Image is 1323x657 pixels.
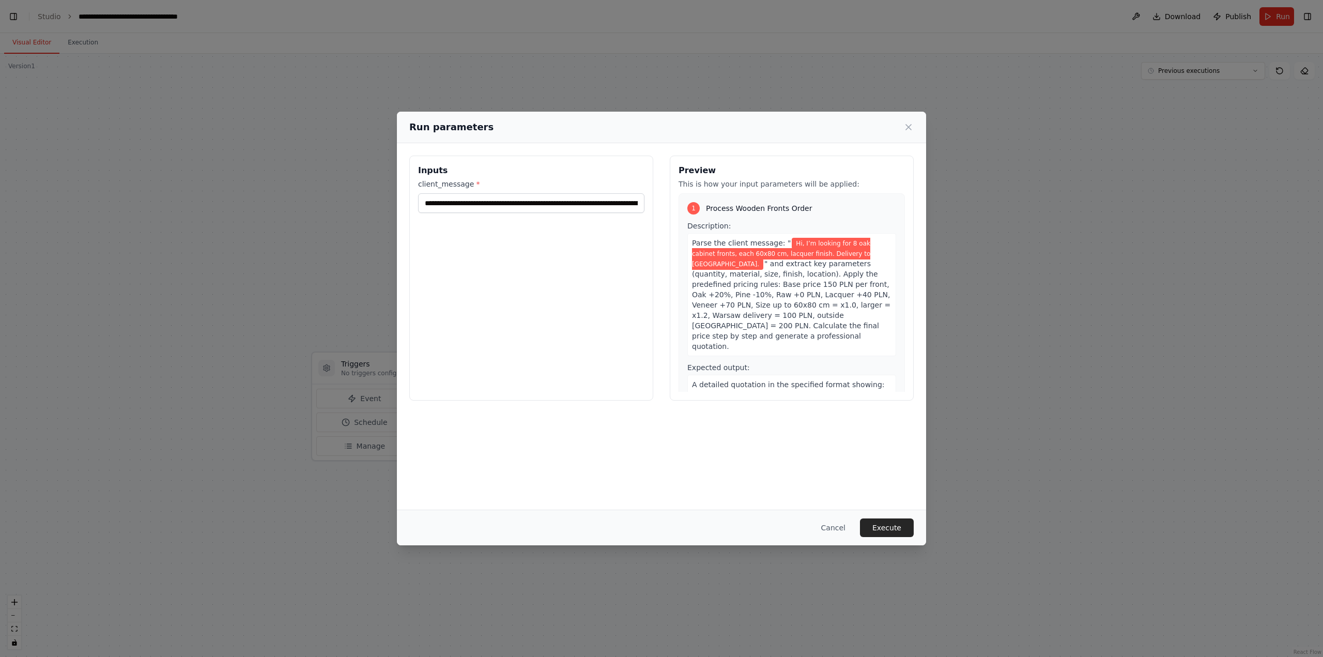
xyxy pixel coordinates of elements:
[692,238,870,270] span: Variable: client_message
[418,179,644,189] label: client_message
[692,380,888,430] span: A detailed quotation in the specified format showing: item details, extracted parameters, step-by...
[687,363,750,372] span: Expected output:
[813,518,854,537] button: Cancel
[679,179,905,189] p: This is how your input parameters will be applied:
[679,164,905,177] h3: Preview
[687,202,700,215] div: 1
[692,239,791,247] span: Parse the client message: "
[687,222,731,230] span: Description:
[860,518,914,537] button: Execute
[692,259,890,350] span: " and extract key parameters (quantity, material, size, finish, location). Apply the predefined p...
[706,203,812,213] span: Process Wooden Fronts Order
[409,120,494,134] h2: Run parameters
[418,164,644,177] h3: Inputs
